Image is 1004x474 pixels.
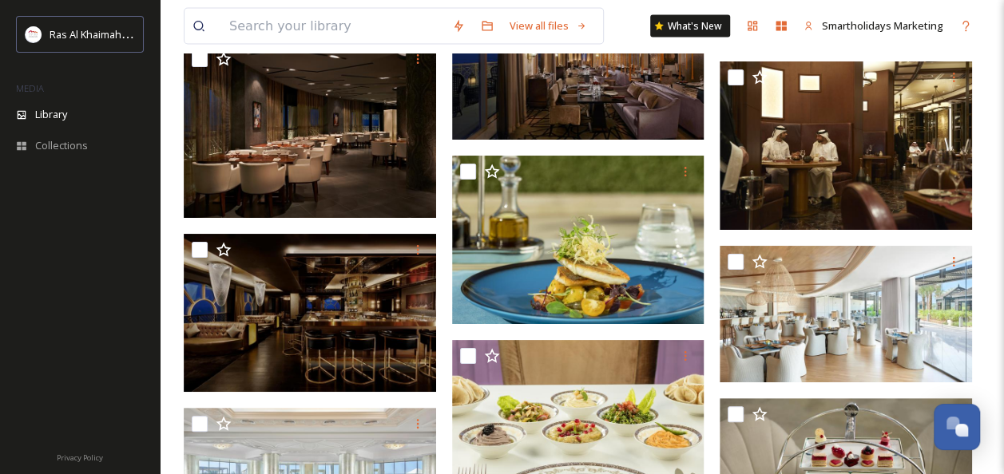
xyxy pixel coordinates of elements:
span: Privacy Policy [57,452,103,463]
span: Library [35,107,67,122]
img: Waldorf Astoria Ras Al Khaimah Azure.jpg [720,246,972,383]
img: Waldorf Astoria Ras Al Khaimah Lexington Grill GCC May 2014.tif [720,61,972,230]
span: MEDIA [16,82,44,94]
input: Search your library [221,9,444,44]
img: Waldorf Astoria Ras Al Khaimah UMI dining area.jpg [184,43,436,219]
a: View all files [502,10,595,41]
span: Collections [35,138,88,153]
button: Open Chat [934,404,980,450]
a: What's New [650,15,730,38]
img: Waldorf Astoria Ras Al Khaimah 17Squared Lounge and Bar.jpg [184,234,436,392]
a: Smartholidays Marketing [796,10,951,41]
span: Ras Al Khaimah Tourism Development Authority [50,26,276,41]
img: Logo_RAKTDA_RGB-01.png [26,26,42,42]
span: Smartholidays Marketing [822,18,943,33]
img: Waldorf Astoria Ras Al Khaimah Restaurant .jpg [452,156,704,324]
a: Privacy Policy [57,447,103,466]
